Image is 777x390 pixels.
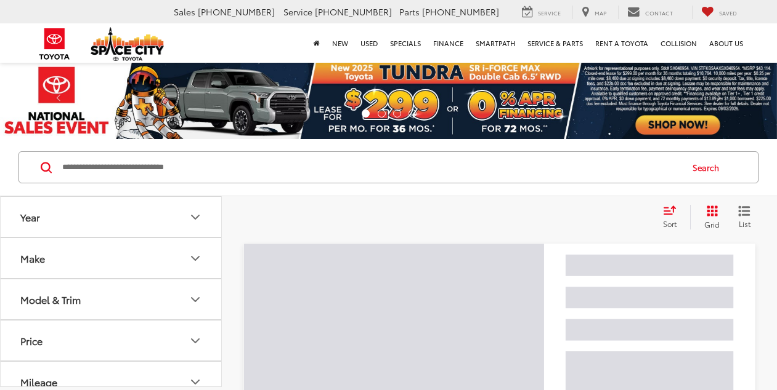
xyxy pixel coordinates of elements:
[427,23,470,63] a: Finance
[704,219,720,229] span: Grid
[681,152,737,183] button: Search
[692,6,746,19] a: My Saved Vehicles
[384,23,427,63] a: Specials
[283,6,312,18] span: Service
[315,6,392,18] span: [PHONE_NUMBER]
[188,333,203,348] div: Price
[729,205,760,229] button: List View
[618,6,682,19] a: Contact
[20,211,40,223] div: Year
[703,23,749,63] a: About Us
[91,27,165,61] img: Space City Toyota
[538,9,561,17] span: Service
[188,375,203,389] div: Mileage
[513,6,570,19] a: Service
[188,251,203,266] div: Make
[1,279,222,319] button: Model & TrimModel & Trim
[470,23,521,63] a: SmartPath
[20,376,57,388] div: Mileage
[20,252,45,264] div: Make
[354,23,384,63] a: Used
[595,9,606,17] span: Map
[31,24,78,64] img: Toyota
[174,6,195,18] span: Sales
[589,23,654,63] a: Rent a Toyota
[654,23,703,63] a: Collision
[198,6,275,18] span: [PHONE_NUMBER]
[399,6,420,18] span: Parts
[422,6,499,18] span: [PHONE_NUMBER]
[20,335,43,346] div: Price
[61,153,681,182] input: Search by Make, Model, or Keyword
[521,23,589,63] a: Service & Parts
[738,218,751,229] span: List
[719,9,737,17] span: Saved
[188,210,203,225] div: Year
[307,23,326,63] a: Home
[188,292,203,307] div: Model & Trim
[663,218,677,229] span: Sort
[572,6,616,19] a: Map
[1,238,222,278] button: MakeMake
[645,9,673,17] span: Contact
[1,320,222,360] button: PricePrice
[20,293,81,305] div: Model & Trim
[657,205,690,229] button: Select sort value
[326,23,354,63] a: New
[690,205,729,229] button: Grid View
[1,197,222,237] button: YearYear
